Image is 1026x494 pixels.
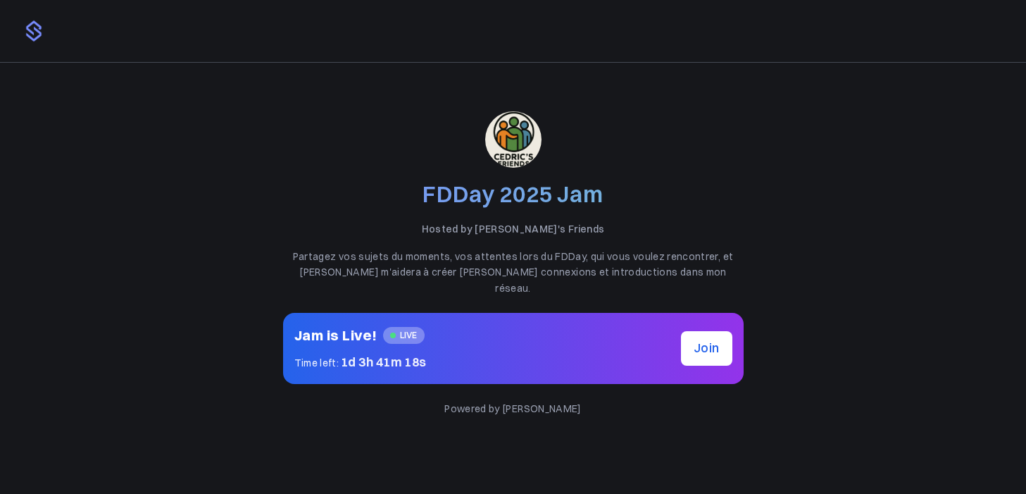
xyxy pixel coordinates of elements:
[341,354,427,370] span: 1d 3h 41m 18s
[383,327,425,344] span: LIVE
[283,249,744,296] p: Partagez vos sujets du moments, vos attentes lors du FDDay, qui vous voulez rencontrer, et [PERSO...
[283,179,744,211] h2: FDDay 2025 Jam
[283,401,744,416] p: Powered by [PERSON_NAME]
[485,111,542,168] img: 3pj2efuqyeig3cua8agrd6atck9r
[294,357,339,369] span: Time left:
[681,331,732,366] button: Join
[694,340,720,356] span: Join
[294,324,377,347] h2: Jam is Live!
[23,20,45,42] img: logo.png
[283,221,744,237] p: Hosted by [PERSON_NAME]'s Friends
